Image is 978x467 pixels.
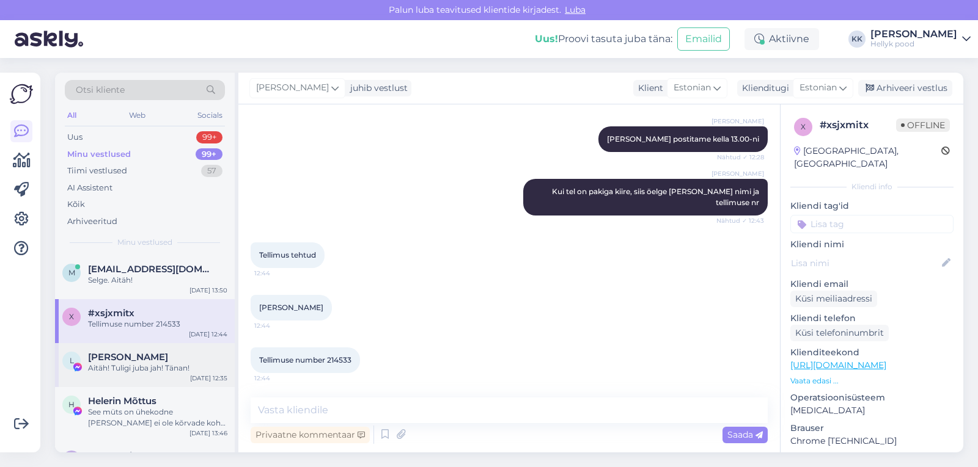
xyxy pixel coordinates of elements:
p: Kliendi telefon [790,312,954,325]
span: [PERSON_NAME] [259,303,323,312]
span: [PERSON_NAME] postitame kella 13.00-ni [607,134,759,143]
div: [DATE] 12:44 [189,330,227,339]
span: Kui tel on pakiga kiire, siis öelge [PERSON_NAME] nimi ja tellimuse nr [552,187,761,207]
p: Brauser [790,422,954,435]
span: Minu vestlused [117,237,172,248]
div: Hellyk pood [870,39,957,49]
div: # xsjxmitx [820,118,896,132]
input: Lisa tag [790,215,954,233]
div: Kõik [67,198,85,211]
div: Uus [67,131,83,143]
div: Privaatne kommentaar [251,427,370,443]
div: Proovi tasuta juba täna: [535,32,672,46]
span: Liis Loorents [88,352,168,363]
div: [DATE] 12:35 [190,374,227,383]
div: 99+ [196,131,222,143]
p: Kliendi nimi [790,238,954,251]
span: Estonian [800,81,837,95]
span: 12:44 [254,374,300,383]
div: Socials [195,107,225,123]
div: Klient [633,82,663,95]
div: Tiimi vestlused [67,165,127,177]
div: Arhiveeri vestlus [858,80,952,96]
span: Saada [727,429,763,440]
span: x [801,122,806,131]
span: [PERSON_NAME] [711,117,764,126]
b: Uus! [535,33,558,45]
div: Tellimuse number 214533 [88,319,227,330]
span: Tellimuse number 214533 [259,355,351,364]
div: 57 [201,165,222,177]
div: Klienditugi [737,82,789,95]
div: [DATE] 13:46 [189,429,227,438]
span: L [70,356,74,365]
div: juhib vestlust [345,82,408,95]
div: 99+ [196,148,222,161]
span: Offline [896,118,950,132]
span: maarja.kullama@gmail.com [88,264,215,275]
span: #2vkqa0iv [88,451,138,462]
div: Kliendi info [790,181,954,192]
span: [PERSON_NAME] [256,81,329,95]
span: #xsjxmitx [88,308,134,319]
p: [MEDICAL_DATA] [790,404,954,417]
span: Nähtud ✓ 12:43 [716,216,764,225]
p: Kliendi email [790,278,954,291]
div: Selge. Aitäh! [88,275,227,286]
span: Luba [561,4,589,15]
p: Operatsioonisüsteem [790,391,954,404]
p: Klienditeekond [790,346,954,359]
div: Aitäh! Tuligi juba jah! Tänan! [88,363,227,374]
a: [PERSON_NAME]Hellyk pood [870,29,971,49]
p: Chrome [TECHNICAL_ID] [790,435,954,447]
button: Emailid [677,27,730,51]
span: m [68,268,75,277]
span: Otsi kliente [76,84,125,96]
span: x [69,312,74,321]
span: 12:44 [254,269,300,278]
span: 12:44 [254,321,300,330]
div: See müts on ühekodne [PERSON_NAME] ei ole kõrvade kohal tuule kaitset. Esimeste sügisilmade puhul... [88,407,227,429]
input: Lisa nimi [791,256,939,270]
a: [URL][DOMAIN_NAME] [790,360,886,371]
span: [PERSON_NAME] [711,169,764,178]
div: [GEOGRAPHIC_DATA], [GEOGRAPHIC_DATA] [794,145,941,170]
div: All [65,107,79,123]
div: [PERSON_NAME] [870,29,957,39]
div: Web [127,107,148,123]
span: H [68,400,75,409]
span: Helerin Mõttus [88,396,156,407]
span: Nähtud ✓ 12:28 [717,153,764,162]
div: [DATE] 13:50 [189,286,227,295]
span: Estonian [674,81,711,95]
div: AI Assistent [67,182,112,194]
div: Küsi meiliaadressi [790,291,877,307]
p: Kliendi tag'id [790,200,954,212]
img: Askly Logo [10,82,33,106]
span: Tellimus tehtud [259,250,316,259]
div: Aktiivne [745,28,819,50]
div: Arhiveeritud [67,215,117,228]
div: Küsi telefoninumbrit [790,325,889,341]
div: KK [848,31,866,48]
div: Minu vestlused [67,148,131,161]
p: Vaata edasi ... [790,375,954,386]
